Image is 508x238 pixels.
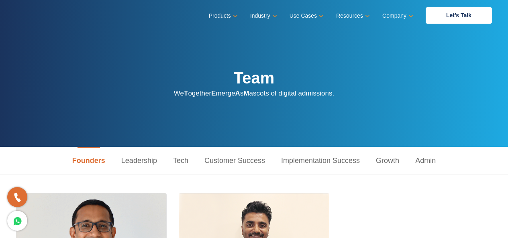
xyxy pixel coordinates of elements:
[407,147,444,175] a: Admin
[290,10,322,22] a: Use Cases
[64,147,113,175] a: Founders
[234,69,275,87] strong: Team
[273,147,368,175] a: Implementation Success
[368,147,407,175] a: Growth
[209,10,236,22] a: Products
[174,87,334,99] p: We ogether merge s ascots of digital admissions.
[235,90,240,97] strong: A
[426,7,492,24] a: Let’s Talk
[382,10,412,22] a: Company
[184,90,188,97] strong: T
[250,10,275,22] a: Industry
[243,90,249,97] strong: M
[196,147,273,175] a: Customer Success
[211,90,216,97] strong: E
[336,10,368,22] a: Resources
[165,147,196,175] a: Tech
[113,147,165,175] a: Leadership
